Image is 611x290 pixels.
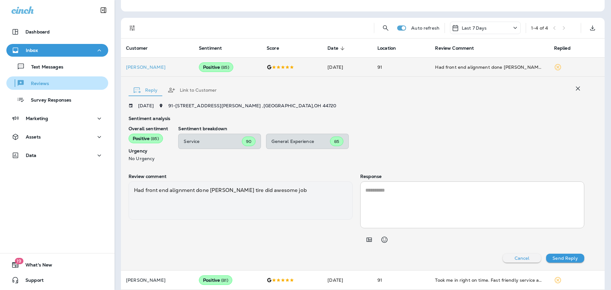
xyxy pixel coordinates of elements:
div: Had front end alignment done Ziegler tire did awesome job [435,64,544,70]
button: Send Reply [546,254,584,263]
div: Positive [199,275,232,285]
p: [PERSON_NAME] [126,278,189,283]
span: Customer [126,46,156,51]
span: Sentiment [199,46,230,51]
p: Overall sentiment [129,126,168,131]
div: Click to view Customer Drawer [126,65,189,70]
span: Score [267,46,279,51]
td: [DATE] [322,271,372,290]
button: Support [6,274,108,286]
td: [DATE] [322,58,372,77]
button: Search Reviews [379,22,392,34]
span: ( 85 ) [221,65,229,70]
button: Text Messages [6,60,108,73]
div: Positive [199,62,233,72]
p: Send Reply [552,256,578,261]
span: Review Comment [435,46,482,51]
span: Location [377,46,404,51]
span: Review Comment [435,46,474,51]
p: Sentiment analysis [129,116,584,121]
p: Sentiment breakdown [178,126,584,131]
span: 91 - [STREET_ADDRESS][PERSON_NAME] , [GEOGRAPHIC_DATA] , OH 44720 [168,103,336,109]
button: Reply [129,79,163,102]
p: Response [360,174,584,179]
span: Date [327,46,347,51]
span: 19 [15,258,23,264]
p: Inbox [26,48,38,53]
p: [DATE] [138,103,154,108]
div: Had front end alignment done [PERSON_NAME] tire did awesome job [129,181,353,220]
span: Replied [554,46,571,51]
span: 85 [334,139,339,144]
p: No Urgency [129,156,168,161]
p: Assets [26,134,41,139]
p: Last 7 Days [462,25,487,31]
div: 1 - 4 of 4 [531,25,548,31]
button: Assets [6,131,108,143]
p: Marketing [26,116,48,121]
span: Replied [554,46,579,51]
p: Data [26,153,37,158]
button: Export as CSV [586,22,599,34]
span: What's New [19,262,52,270]
span: Score [267,46,287,51]
div: Took me in right on time. Fast friendly service and good price [435,277,544,283]
button: Collapse Sidebar [95,4,112,17]
button: Reviews [6,76,108,90]
span: 91 [377,64,382,70]
span: 90 [246,139,251,144]
span: Date [327,46,338,51]
span: Location [377,46,396,51]
button: Dashboard [6,25,108,38]
p: Reviews [25,81,49,87]
button: Survey Responses [6,93,108,106]
p: Text Messages [25,64,63,70]
span: Customer [126,46,148,51]
span: 91 [377,277,382,283]
button: Add in a premade template [363,233,376,246]
p: General Experience [271,139,330,144]
div: Positive [129,134,163,143]
p: Review comment [129,174,353,179]
span: ( 85 ) [151,136,159,141]
p: Service [184,139,242,144]
span: Sentiment [199,46,222,51]
p: Auto refresh [411,25,439,31]
span: ( 81 ) [221,278,228,283]
span: Support [19,278,44,285]
button: Cancel [503,254,541,263]
button: Filters [126,22,139,34]
button: Select an emoji [378,233,391,246]
button: Data [6,149,108,162]
button: Link to Customer [163,79,222,102]
button: Marketing [6,112,108,125]
p: [PERSON_NAME] [126,65,189,70]
button: 19What's New [6,258,108,271]
p: Urgency [129,148,168,153]
button: Inbox [6,44,108,57]
p: Cancel [515,256,530,261]
p: Survey Responses [25,97,71,103]
p: Dashboard [25,29,50,34]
